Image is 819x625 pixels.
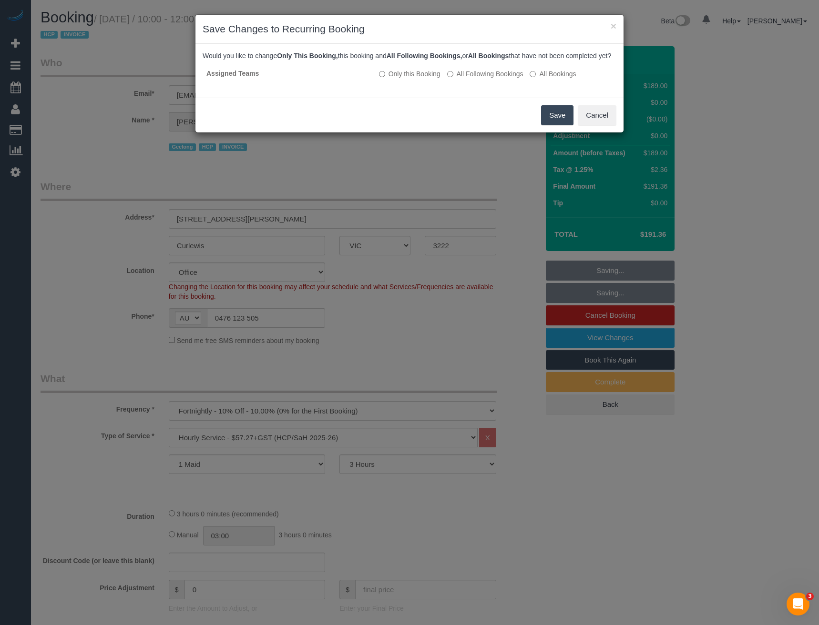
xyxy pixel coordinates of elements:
[447,69,523,79] label: This and all the bookings after it will be changed.
[578,105,616,125] button: Cancel
[468,52,509,60] b: All Bookings
[611,21,616,31] button: ×
[277,52,338,60] b: Only This Booking,
[447,71,453,77] input: All Following Bookings
[530,69,576,79] label: All bookings that have not been completed yet will be changed.
[806,593,814,600] span: 3
[203,51,616,60] p: Would you like to change this booking and or that have not been completed yet?
[379,71,385,77] input: Only this Booking
[530,71,536,77] input: All Bookings
[379,69,440,79] label: All other bookings in the series will remain the same.
[787,593,809,615] iframe: Intercom live chat
[541,105,573,125] button: Save
[206,70,259,77] strong: Assigned Teams
[203,22,616,36] h3: Save Changes to Recurring Booking
[387,52,462,60] b: All Following Bookings,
